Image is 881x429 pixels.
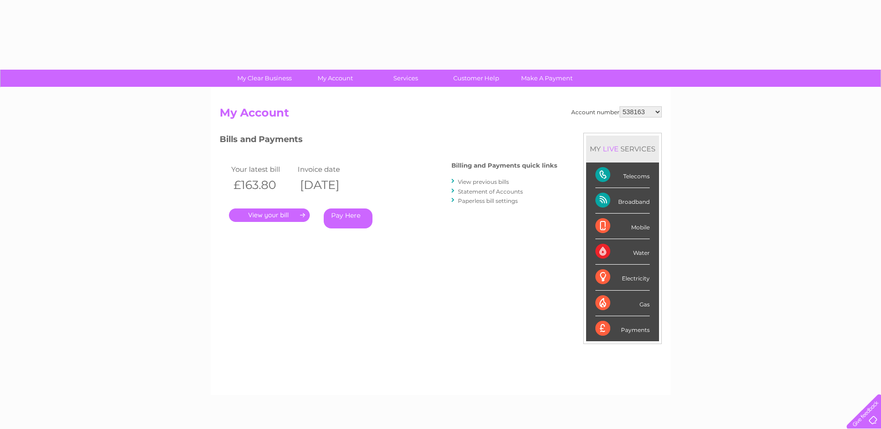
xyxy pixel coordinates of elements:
[509,70,585,87] a: Make A Payment
[324,208,372,228] a: Pay Here
[601,144,620,153] div: LIVE
[595,291,650,316] div: Gas
[367,70,444,87] a: Services
[220,106,662,124] h2: My Account
[295,163,362,175] td: Invoice date
[586,136,659,162] div: MY SERVICES
[458,188,523,195] a: Statement of Accounts
[595,214,650,239] div: Mobile
[595,316,650,341] div: Payments
[295,175,362,195] th: [DATE]
[229,163,296,175] td: Your latest bill
[229,175,296,195] th: £163.80
[458,197,518,204] a: Paperless bill settings
[571,106,662,117] div: Account number
[438,70,515,87] a: Customer Help
[595,239,650,265] div: Water
[458,178,509,185] a: View previous bills
[297,70,373,87] a: My Account
[451,162,557,169] h4: Billing and Payments quick links
[595,162,650,188] div: Telecoms
[220,133,557,149] h3: Bills and Payments
[595,188,650,214] div: Broadband
[229,208,310,222] a: .
[226,70,303,87] a: My Clear Business
[595,265,650,290] div: Electricity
